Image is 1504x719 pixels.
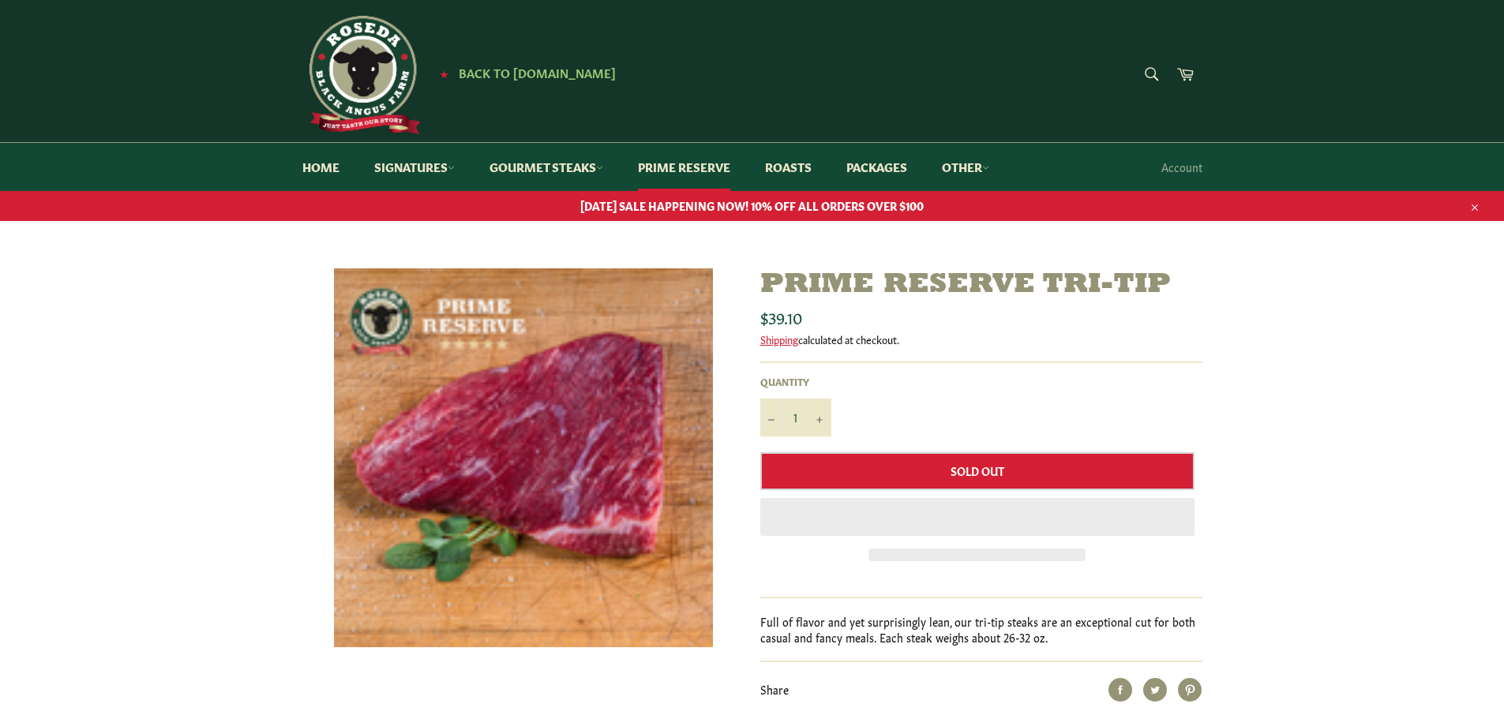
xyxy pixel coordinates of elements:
a: Prime Reserve [622,143,746,191]
h1: Prime Reserve Tri-Tip [760,268,1202,302]
a: Home [287,143,355,191]
p: Full of flavor and yet surprisingly lean, our tri-tip steaks are an exceptional cut for both casu... [760,614,1202,645]
span: $39.10 [760,305,802,328]
a: Gourmet Steaks [474,143,619,191]
a: Packages [831,143,923,191]
span: Back to [DOMAIN_NAME] [459,64,616,81]
div: calculated at checkout. [760,332,1202,346]
span: Share [760,681,789,697]
img: Roseda Beef [302,16,421,134]
a: Signatures [358,143,471,191]
a: Roasts [749,143,827,191]
a: Shipping [760,331,798,346]
button: Reduce item quantity by one [760,399,784,436]
label: Quantity [760,375,831,388]
span: Sold Out [951,462,1004,478]
a: ★ Back to [DOMAIN_NAME] [432,67,616,80]
img: Prime Reserve Tri-Tip [334,268,713,647]
a: Account [1153,144,1210,190]
a: Other [926,143,1005,191]
button: Increase item quantity by one [808,399,831,436]
button: Sold Out [760,452,1195,490]
span: ★ [440,67,448,80]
